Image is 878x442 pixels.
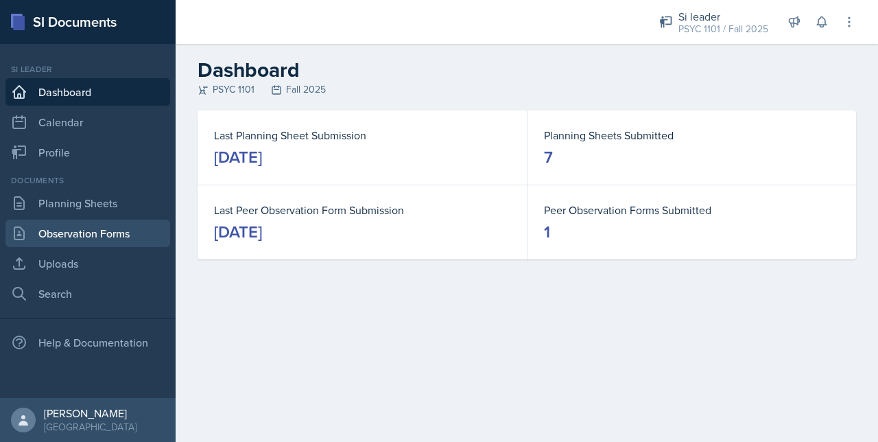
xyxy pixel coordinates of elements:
a: Calendar [5,108,170,136]
div: [DATE] [214,221,262,243]
div: Documents [5,174,170,187]
div: [DATE] [214,146,262,168]
div: Si leader [5,63,170,75]
div: Help & Documentation [5,329,170,356]
div: [PERSON_NAME] [44,406,137,420]
div: Si leader [678,8,768,25]
dt: Last Peer Observation Form Submission [214,202,510,218]
a: Uploads [5,250,170,277]
a: Observation Forms [5,220,170,247]
dt: Planning Sheets Submitted [544,127,840,143]
a: Search [5,280,170,307]
div: PSYC 1101 / Fall 2025 [678,22,768,36]
div: 1 [544,221,550,243]
h2: Dashboard [198,58,856,82]
a: Profile [5,139,170,166]
a: Dashboard [5,78,170,106]
div: 7 [544,146,553,168]
div: [GEOGRAPHIC_DATA] [44,420,137,434]
dt: Peer Observation Forms Submitted [544,202,840,218]
a: Planning Sheets [5,189,170,217]
div: PSYC 1101 Fall 2025 [198,82,856,97]
dt: Last Planning Sheet Submission [214,127,510,143]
